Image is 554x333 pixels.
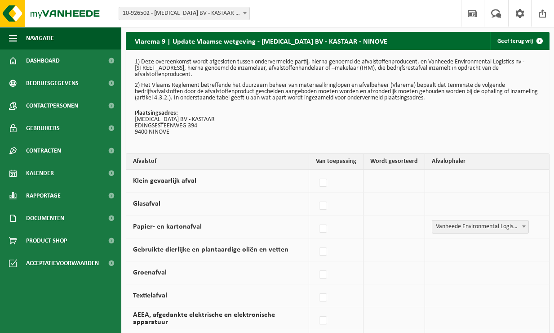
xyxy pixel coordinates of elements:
[26,207,64,229] span: Documenten
[26,27,54,49] span: Navigatie
[133,246,288,253] label: Gebruikte dierlijke en plantaardige oliën en vetten
[135,82,541,101] p: 2) Het Vlaams Reglement betreffende het duurzaam beheer van materiaalkringlopen en afvalbeheer (V...
[26,94,78,117] span: Contactpersonen
[490,32,549,50] a: Geef terug vrij
[133,177,196,184] label: Klein gevaarlijk afval
[432,220,528,233] span: Vanheede Environmental Logistics
[135,59,541,78] p: 1) Deze overeenkomst wordt afgesloten tussen ondervermelde partij, hierna genoemd de afvalstoffen...
[26,49,60,72] span: Dashboard
[26,117,60,139] span: Gebruikers
[133,292,167,299] label: Textielafval
[26,252,99,274] span: Acceptatievoorwaarden
[363,154,425,170] th: Wordt gesorteerd
[126,32,396,49] h2: Vlarema 9 | Update Vlaamse wetgeving - [MEDICAL_DATA] BV - KASTAAR - NINOVE
[133,311,275,326] label: AEEA, afgedankte elektrische en elektronische apparatuur
[432,220,529,234] span: Vanheede Environmental Logistics
[26,162,54,184] span: Kalender
[126,154,309,170] th: Afvalstof
[119,7,250,20] span: 10-926502 - GASTRO BV - KASTAAR - NINOVE
[133,223,202,230] label: Papier- en kartonafval
[133,269,167,276] label: Groenafval
[26,72,79,94] span: Bedrijfsgegevens
[26,139,61,162] span: Contracten
[135,110,178,117] strong: Plaatsingsadres:
[26,229,67,252] span: Product Shop
[26,184,61,207] span: Rapportage
[119,7,249,20] span: 10-926502 - GASTRO BV - KASTAAR - NINOVE
[133,200,160,207] label: Glasafval
[425,154,549,170] th: Afvalophaler
[135,110,541,135] p: [MEDICAL_DATA] BV - KASTAAR EDINGSESTEENWEG 394 9400 NINOVE
[309,154,363,170] th: Van toepassing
